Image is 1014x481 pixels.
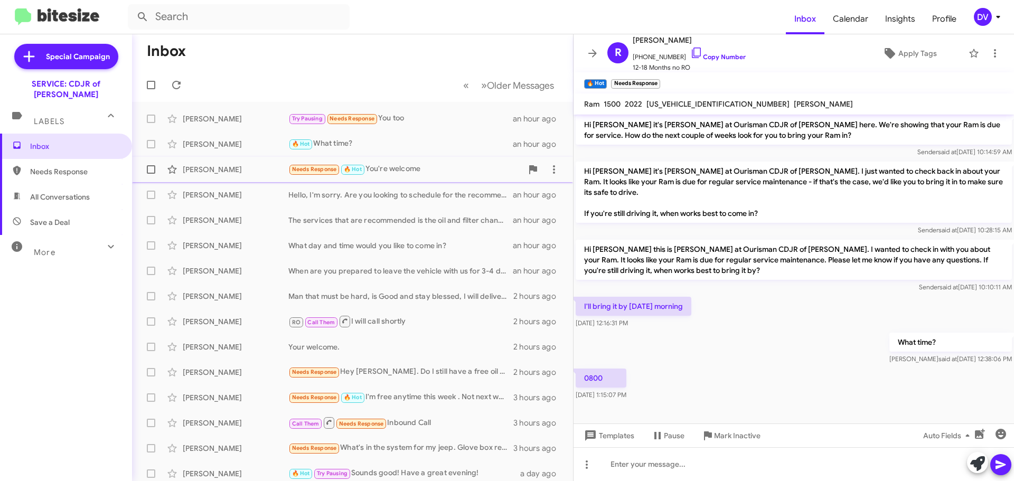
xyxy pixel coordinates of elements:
span: Needs Response [292,445,337,451]
a: Inbox [786,4,824,34]
span: 🔥 Hot [344,166,362,173]
div: [PERSON_NAME] [183,266,288,276]
span: Try Pausing [317,470,348,477]
div: 2 hours ago [513,367,565,378]
p: Hi [PERSON_NAME] it's [PERSON_NAME] at Ourisman CDJR of [PERSON_NAME]. I just wanted to check bac... [576,162,1012,223]
span: Needs Response [330,115,374,122]
small: 🔥 Hot [584,79,607,89]
p: I'll bring it by [DATE] morning [576,297,691,316]
span: Older Messages [487,80,554,91]
span: 🔥 Hot [344,394,362,401]
input: Search [128,4,350,30]
a: Calendar [824,4,877,34]
small: Needs Response [611,79,660,89]
span: Needs Response [339,420,384,427]
span: Inbox [30,141,120,152]
div: an hour ago [513,114,565,124]
div: [PERSON_NAME] [183,367,288,378]
div: What time? [288,138,513,150]
div: 2 hours ago [513,291,565,301]
div: Your welcome. [288,342,513,352]
div: Inbound Call [288,416,513,429]
span: Pause [664,426,684,445]
div: Sounds good! Have a great evening! [288,467,520,479]
div: DV [974,8,992,26]
div: [PERSON_NAME] [183,316,288,327]
span: 🔥 Hot [292,140,310,147]
span: Sender [DATE] 10:10:11 AM [919,283,1012,291]
div: [PERSON_NAME] [183,190,288,200]
div: an hour ago [513,215,565,225]
div: 3 hours ago [513,443,565,454]
span: 2022 [625,99,642,109]
div: [PERSON_NAME] [183,392,288,403]
span: « [463,79,469,92]
div: Hello, I'm sorry. Are you looking to schedule for the recommended services? [288,190,513,200]
span: Needs Response [292,394,337,401]
span: » [481,79,487,92]
div: 2 hours ago [513,316,565,327]
div: [PERSON_NAME] [183,443,288,454]
p: 0800 [576,369,626,388]
h1: Inbox [147,43,186,60]
div: [PERSON_NAME] [183,114,288,124]
div: [PERSON_NAME] [183,164,288,175]
p: What time? [889,333,1012,352]
div: [PERSON_NAME] [183,139,288,149]
span: said at [938,148,956,156]
span: [PERSON_NAME] [633,34,746,46]
span: Try Pausing [292,115,323,122]
span: [PHONE_NUMBER] [633,46,746,62]
span: More [34,248,55,257]
span: said at [938,226,957,234]
div: 2 hours ago [513,342,565,352]
span: said at [940,283,958,291]
div: I will call shortly [288,315,513,328]
span: 1500 [604,99,621,109]
a: Insights [877,4,924,34]
span: Auto Fields [923,426,974,445]
span: Ram [584,99,599,109]
button: Apply Tags [855,44,963,63]
nav: Page navigation example [457,74,560,96]
div: a day ago [520,468,565,479]
div: [PERSON_NAME] [183,240,288,251]
div: What day and time would you like to come in? [288,240,513,251]
span: Needs Response [30,166,120,177]
span: Apply Tags [898,44,937,63]
span: [PERSON_NAME] [794,99,853,109]
span: 12-18 Months no RO [633,62,746,73]
div: an hour ago [513,139,565,149]
div: What's in the system for my jeep. Glove box repair and power steering pump replacement. I have th... [288,442,513,454]
span: Special Campaign [46,51,110,62]
span: Templates [582,426,634,445]
span: Needs Response [292,369,337,375]
span: Call Them [307,319,335,326]
button: Pause [643,426,693,445]
div: [PERSON_NAME] [183,291,288,301]
button: Previous [457,74,475,96]
div: Hey [PERSON_NAME]. Do I still have a free oil change left on my account? [288,366,513,378]
span: [PERSON_NAME] [DATE] 12:38:06 PM [889,355,1012,363]
span: All Conversations [30,192,90,202]
span: Save a Deal [30,217,70,228]
button: Auto Fields [915,426,982,445]
div: an hour ago [513,266,565,276]
a: Special Campaign [14,44,118,69]
span: 🔥 Hot [292,470,310,477]
button: Mark Inactive [693,426,769,445]
p: Hi [PERSON_NAME] it's [PERSON_NAME] at Ourisman CDJR of [PERSON_NAME] here. We're showing that yo... [576,115,1012,145]
button: DV [965,8,1002,26]
div: You too [288,112,513,125]
p: Hi [PERSON_NAME] this is [PERSON_NAME] at Ourisman CDJR of [PERSON_NAME]. I wanted to check in wi... [576,240,1012,280]
span: R [615,44,622,61]
a: Profile [924,4,965,34]
div: [PERSON_NAME] [183,418,288,428]
a: Copy Number [690,53,746,61]
span: Labels [34,117,64,126]
div: an hour ago [513,190,565,200]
